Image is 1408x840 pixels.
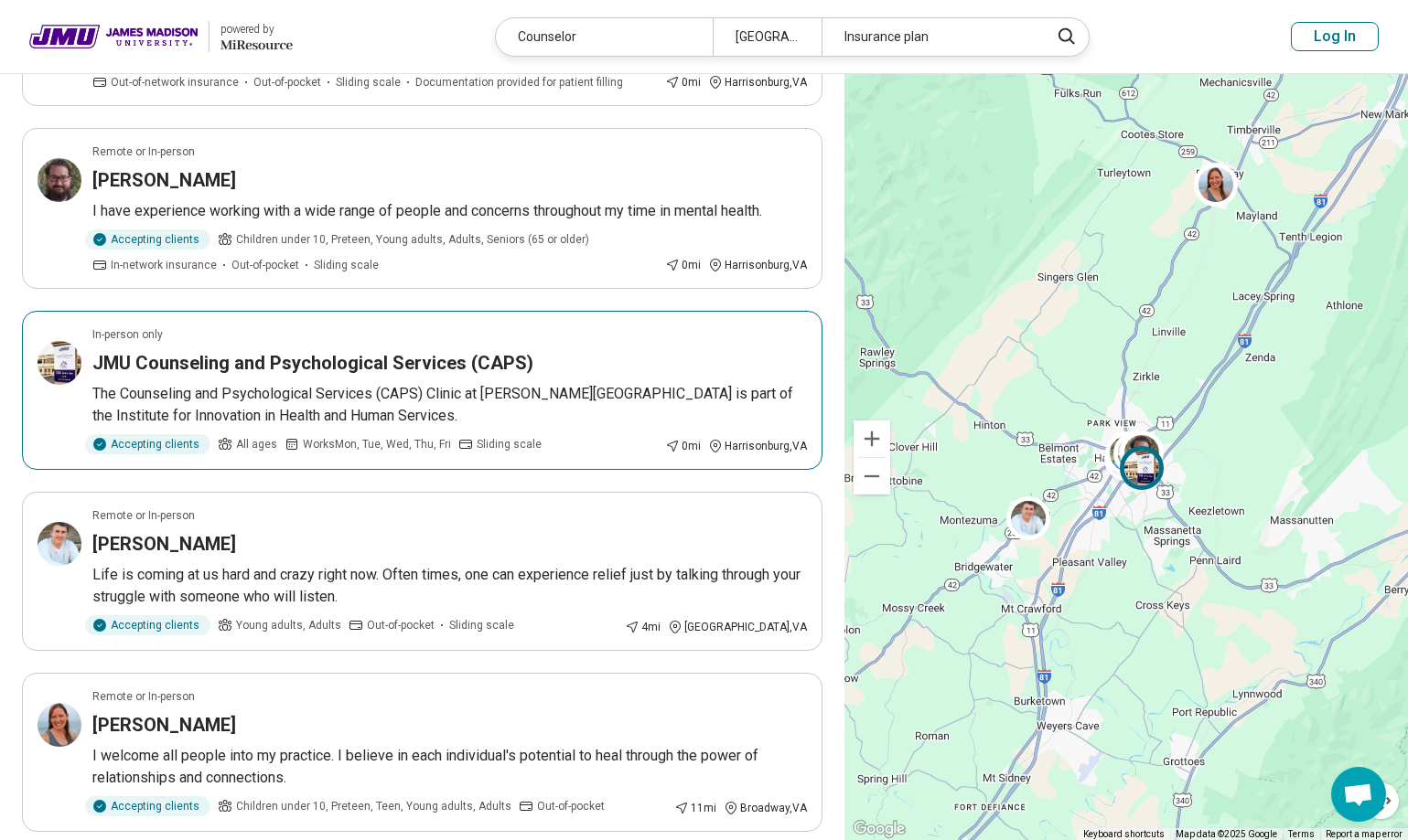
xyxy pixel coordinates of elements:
[496,18,713,56] div: Counselor
[85,615,210,635] div: Accepting clients
[92,507,195,524] p: Remote or In-person
[854,458,890,494] button: Zoom out
[314,257,379,273] span: Sliding scale
[92,564,807,608] p: Life is coming at us hard and crazy right now. Often times, one can experience relief just by tal...
[253,74,321,90] span: Out-of-pocket
[29,15,293,58] a: James Madison Universitypowered by
[92,688,195,705] p: Remote or In-person
[236,617,341,633] span: Young adults, Adults
[477,436,542,452] span: Sliding scale
[303,436,451,452] span: Works Mon, Tue, Wed, Thu, Fri
[231,257,299,273] span: Out-of-pocket
[92,350,533,376] h3: JMU Counseling and Psychological Services (CAPS)
[1291,22,1379,51] button: Log In
[85,229,210,250] div: Accepting clients
[92,745,807,789] p: I welcome all people into my practice. I believe in each individual's potential to heal through t...
[92,144,195,160] p: Remote or In-person
[92,531,236,557] h3: [PERSON_NAME]
[708,438,807,454] div: Harrisonburg , VA
[625,619,661,635] div: 4 mi
[85,434,210,454] div: Accepting clients
[708,74,807,90] div: Harrisonburg , VA
[665,438,701,454] div: 0 mi
[449,617,514,633] span: Sliding scale
[92,712,236,738] h3: [PERSON_NAME]
[674,800,716,816] div: 11 mi
[665,74,701,90] div: 0 mi
[236,798,511,814] span: Children under 10, Preteen, Teen, Young adults, Adults
[336,74,401,90] span: Sliding scale
[1176,829,1277,839] span: Map data ©2025 Google
[92,200,807,222] p: I have experience working with a wide range of people and concerns throughout my time in mental h...
[708,257,807,273] div: Harrisonburg , VA
[111,74,239,90] span: Out-of-network insurance
[822,18,1038,56] div: Insurance plan
[236,436,277,452] span: All ages
[724,800,807,816] div: Broadway , VA
[92,167,236,193] h3: [PERSON_NAME]
[1331,767,1386,822] div: Open chat
[92,326,163,343] p: In-person only
[236,231,589,248] span: Children under 10, Preteen, Young adults, Adults, Seniors (65 or older)
[668,619,807,635] div: [GEOGRAPHIC_DATA] , VA
[1326,829,1403,839] a: Report a map error
[29,15,198,58] img: James Madison University
[415,74,623,90] span: Documentation provided for patient filling
[1288,829,1315,839] a: Terms (opens in new tab)
[92,383,807,427] p: The Counseling and Psychological Services (CAPS) Clinic at [PERSON_NAME][GEOGRAPHIC_DATA] is part...
[854,420,890,457] button: Zoom in
[85,796,210,816] div: Accepting clients
[367,617,435,633] span: Out-of-pocket
[220,21,293,37] div: powered by
[537,798,605,814] span: Out-of-pocket
[665,257,701,273] div: 0 mi
[713,18,822,56] div: [GEOGRAPHIC_DATA], [GEOGRAPHIC_DATA]
[111,257,217,273] span: In-network insurance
